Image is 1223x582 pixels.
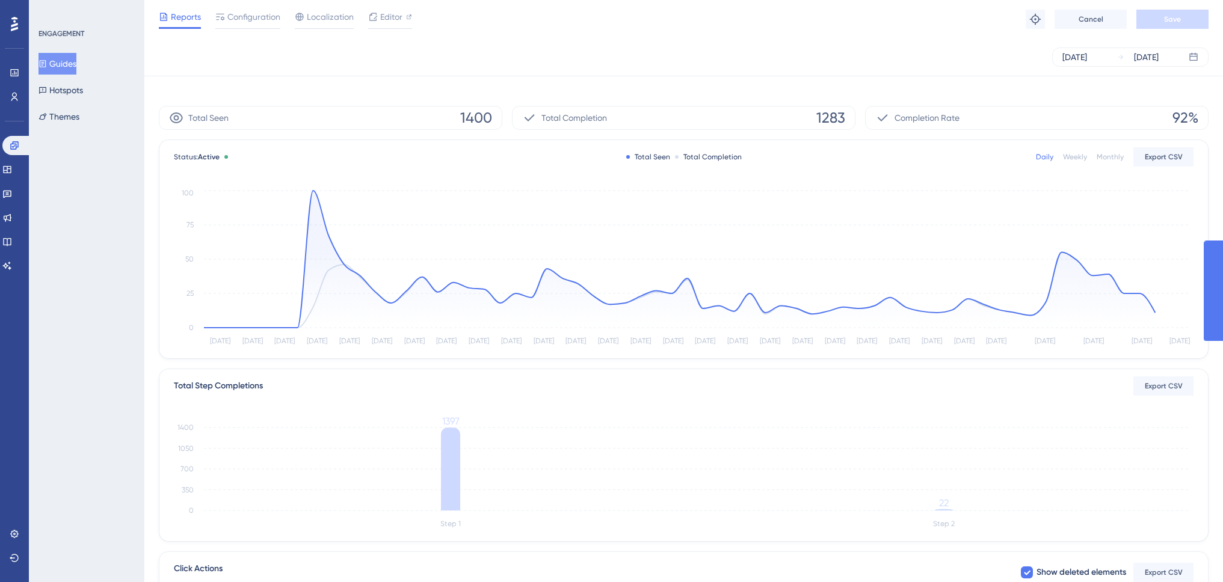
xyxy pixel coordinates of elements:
span: Configuration [227,10,280,24]
tspan: 100 [182,189,194,197]
tspan: 50 [185,255,194,263]
span: Localization [307,10,354,24]
tspan: [DATE] [565,337,586,345]
iframe: UserGuiding AI Assistant Launcher [1172,535,1209,571]
tspan: 350 [182,486,194,494]
tspan: [DATE] [210,337,230,345]
tspan: 1397 [442,415,460,427]
button: Save [1136,10,1209,29]
tspan: [DATE] [1132,337,1152,345]
span: Save [1164,14,1181,24]
tspan: 25 [186,289,194,298]
tspan: [DATE] [727,337,748,345]
button: Export CSV [1133,147,1194,167]
span: Editor [380,10,402,24]
span: Export CSV [1145,381,1183,391]
tspan: 700 [180,465,194,473]
div: Total Step Completions [174,379,263,393]
span: Show deleted elements [1037,565,1126,580]
span: 92% [1172,108,1198,127]
span: Completion Rate [895,111,960,125]
tspan: 1050 [178,444,194,453]
tspan: [DATE] [1083,337,1104,345]
tspan: [DATE] [1035,337,1055,345]
tspan: [DATE] [760,337,780,345]
tspan: [DATE] [663,337,683,345]
span: Active [198,153,220,161]
span: Export CSV [1145,568,1183,577]
span: Total Completion [541,111,607,125]
button: Export CSV [1133,563,1194,582]
tspan: [DATE] [242,337,263,345]
span: 1400 [460,108,492,127]
tspan: [DATE] [404,337,425,345]
tspan: 0 [189,323,194,332]
tspan: 22 [939,497,949,509]
span: Status: [174,152,220,162]
tspan: [DATE] [825,337,845,345]
tspan: [DATE] [986,337,1006,345]
tspan: Step 1 [440,519,461,528]
button: Themes [39,106,79,127]
div: Weekly [1063,152,1087,162]
tspan: [DATE] [274,337,295,345]
span: Reports [171,10,201,24]
tspan: Step 2 [933,519,955,528]
button: Guides [39,53,76,75]
div: Total Seen [626,152,670,162]
button: Export CSV [1133,376,1194,396]
tspan: [DATE] [534,337,554,345]
span: 1283 [816,108,845,127]
tspan: [DATE] [954,337,975,345]
tspan: [DATE] [922,337,942,345]
div: Monthly [1097,152,1124,162]
tspan: [DATE] [307,337,327,345]
tspan: 0 [189,506,194,515]
tspan: 1400 [177,423,194,432]
span: Export CSV [1145,152,1183,162]
span: Cancel [1079,14,1103,24]
tspan: 75 [186,221,194,229]
tspan: [DATE] [889,337,910,345]
div: [DATE] [1134,50,1159,64]
div: Total Completion [675,152,742,162]
tspan: [DATE] [792,337,813,345]
tspan: [DATE] [630,337,651,345]
tspan: [DATE] [598,337,618,345]
button: Cancel [1055,10,1127,29]
div: [DATE] [1062,50,1087,64]
tspan: [DATE] [339,337,360,345]
div: Daily [1036,152,1053,162]
button: Hotspots [39,79,83,101]
tspan: [DATE] [695,337,715,345]
tspan: [DATE] [436,337,457,345]
span: Total Seen [188,111,229,125]
div: ENGAGEMENT [39,29,84,38]
tspan: [DATE] [1169,337,1190,345]
tspan: [DATE] [857,337,877,345]
tspan: [DATE] [469,337,489,345]
tspan: [DATE] [372,337,392,345]
tspan: [DATE] [501,337,522,345]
